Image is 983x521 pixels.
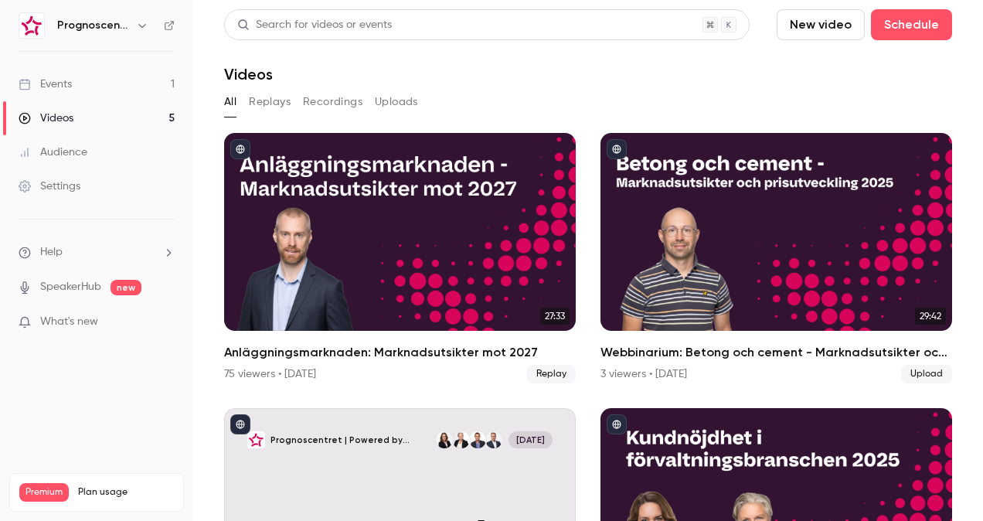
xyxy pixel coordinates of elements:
[436,431,453,448] img: Erika Knutsson
[224,366,316,382] div: 75 viewers • [DATE]
[40,279,101,295] a: SpeakerHub
[156,315,175,329] iframe: Noticeable Trigger
[247,431,264,448] img: NKI-seminarium: "Årets nöjdaste kunder 2024"
[111,280,141,295] span: new
[224,90,236,114] button: All
[600,133,952,383] a: 29:42Webbinarium: Betong och cement - Marknadsutsikter och prisutveckling 20253 viewers • [DATE]U...
[57,18,130,33] h6: Prognoscentret | Powered by Hubexo
[19,77,72,92] div: Events
[600,343,952,362] h2: Webbinarium: Betong och cement - Marknadsutsikter och prisutveckling 2025
[600,133,952,383] li: Webbinarium: Betong och cement - Marknadsutsikter och prisutveckling 2025
[19,111,73,126] div: Videos
[540,308,570,325] span: 27:33
[509,431,552,448] span: [DATE]
[224,65,273,83] h1: Videos
[19,244,175,260] li: help-dropdown-opener
[270,434,435,446] p: Prognoscentret | Powered by Hubexo
[249,90,291,114] button: Replays
[40,314,98,330] span: What's new
[237,17,392,33] div: Search for videos or events
[469,431,486,448] img: Jan von Essen
[19,483,69,502] span: Premium
[527,365,576,383] span: Replay
[915,308,946,325] span: 29:42
[303,90,362,114] button: Recordings
[600,366,687,382] div: 3 viewers • [DATE]
[230,139,250,159] button: published
[19,145,87,160] div: Audience
[19,179,80,194] div: Settings
[230,414,250,434] button: published
[224,133,576,383] li: Anläggningsmarknaden: Marknadsutsikter mot 2027
[40,244,63,260] span: Help
[78,486,174,499] span: Plan usage
[871,9,952,40] button: Schedule
[777,9,865,40] button: New video
[19,13,44,38] img: Prognoscentret | Powered by Hubexo
[224,133,576,383] a: 27:33Anläggningsmarknaden: Marknadsutsikter mot 202775 viewers • [DATE]Replay
[607,139,627,159] button: published
[607,414,627,434] button: published
[224,343,576,362] h2: Anläggningsmarknaden: Marknadsutsikter mot 2027
[485,431,502,448] img: Magnus Olsson
[901,365,952,383] span: Upload
[224,9,952,512] section: Videos
[375,90,418,114] button: Uploads
[452,431,469,448] img: Ellinor Lindström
